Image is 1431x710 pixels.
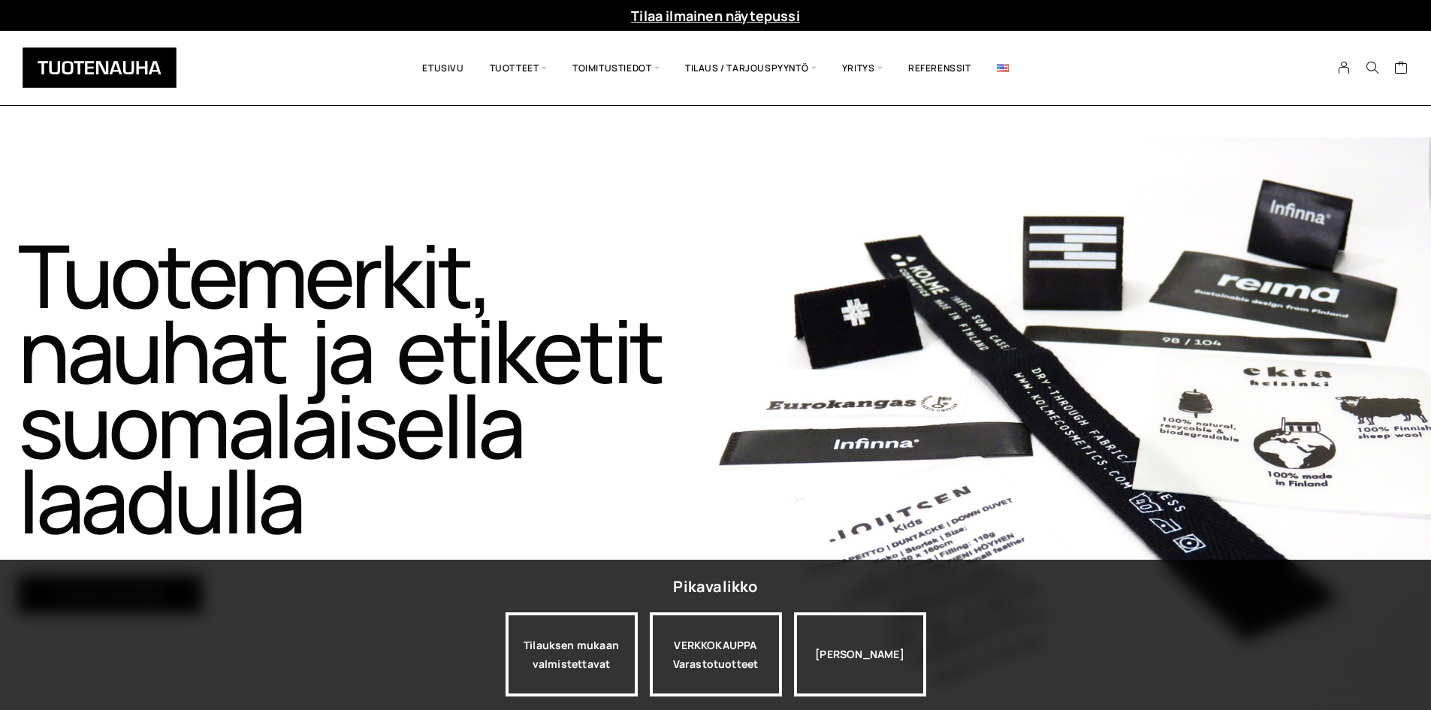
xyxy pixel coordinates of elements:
[650,612,782,696] a: VERKKOKAUPPAVarastotuotteet
[829,42,895,94] span: Yritys
[1394,60,1408,78] a: Cart
[650,612,782,696] div: VERKKOKAUPPA Varastotuotteet
[997,64,1009,72] img: English
[23,47,177,88] img: Tuotenauha Oy
[895,42,984,94] a: Referenssit
[631,7,800,25] a: Tilaa ilmainen näytepussi
[1358,61,1387,74] button: Search
[794,612,926,696] div: [PERSON_NAME]
[506,612,638,696] a: Tilauksen mukaan valmistettavat
[409,42,476,94] a: Etusivu
[18,237,713,538] h1: Tuotemerkit, nauhat ja etiketit suomalaisella laadulla​
[673,573,757,600] div: Pikavalikko
[672,42,829,94] span: Tilaus / Tarjouspyyntö
[560,42,672,94] span: Toimitustiedot
[477,42,560,94] span: Tuotteet
[1330,61,1359,74] a: My Account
